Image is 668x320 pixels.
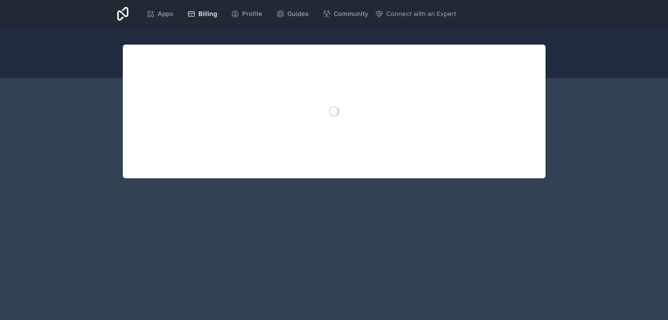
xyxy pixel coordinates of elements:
span: Billing [198,9,217,19]
a: Apps [141,6,179,22]
a: Guides [271,6,314,22]
span: Profile [242,9,262,19]
a: Billing [182,6,223,22]
button: Connect with an Expert [375,9,456,19]
a: Community [317,6,374,22]
span: Apps [158,9,173,19]
span: Community [334,9,368,19]
span: Guides [287,9,309,19]
span: Connect with an Expert [386,9,456,19]
a: Profile [225,6,268,22]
